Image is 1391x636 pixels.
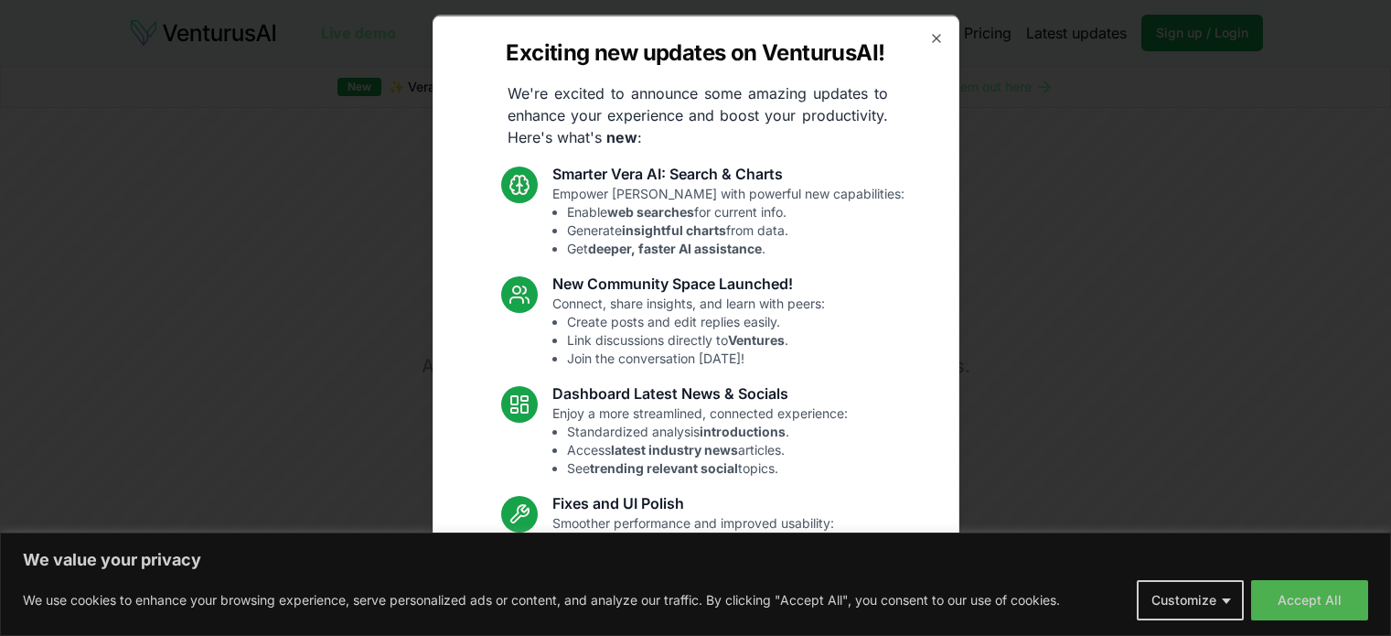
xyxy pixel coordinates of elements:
h2: Exciting new updates on VenturusAI! [506,38,884,67]
li: Generate from data. [567,221,904,239]
p: Empower [PERSON_NAME] with powerful new capabilities: [552,184,904,257]
p: We're excited to announce some amazing updates to enhance your experience and boost your producti... [493,81,903,147]
li: Resolved Vera chart loading issue. [567,532,834,550]
strong: Ventures [728,331,785,347]
strong: latest industry news [611,441,738,457]
strong: deeper, faster AI assistance [588,240,762,255]
li: Fixed mobile chat & sidebar glitches. [567,550,834,568]
li: Standardized analysis . [567,422,848,440]
strong: web searches [607,203,694,219]
h3: Smarter Vera AI: Search & Charts [552,162,904,184]
p: Smoother performance and improved usability: [552,513,834,587]
strong: new [606,127,637,146]
li: Link discussions directly to . [567,330,825,349]
strong: insightful charts [622,221,726,237]
p: Enjoy a more streamlined, connected experience: [552,404,848,477]
h3: New Community Space Launched! [552,272,825,294]
li: Access articles. [567,440,848,458]
strong: trending relevant social [590,459,738,475]
h3: Dashboard Latest News & Socials [552,382,848,404]
h3: Fixes and UI Polish [552,491,834,513]
li: Enable for current info. [567,202,904,221]
li: Join the conversation [DATE]! [567,349,825,367]
p: Connect, share insights, and learn with peers: [552,294,825,367]
li: Enhanced overall UI consistency. [567,568,834,587]
li: Create posts and edit replies easily. [567,312,825,330]
li: See topics. [567,458,848,477]
li: Get . [567,239,904,257]
strong: introductions [700,423,786,438]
